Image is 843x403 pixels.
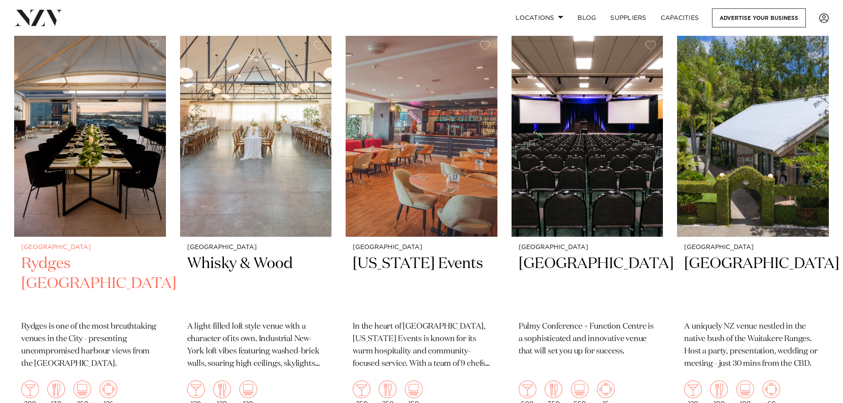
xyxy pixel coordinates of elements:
[736,380,754,398] img: theatre.png
[684,321,822,370] p: A uniquely NZ venue nestled in the native bush of the Waitakere Ranges. Host a party, presentatio...
[519,380,536,398] img: cocktail.png
[684,244,822,251] small: [GEOGRAPHIC_DATA]
[14,10,62,26] img: nzv-logo.png
[353,380,370,398] img: cocktail.png
[100,380,117,398] img: meeting.png
[762,380,780,398] img: meeting.png
[353,254,490,314] h2: [US_STATE] Events
[519,254,656,314] h2: [GEOGRAPHIC_DATA]
[571,380,589,398] img: theatre.png
[603,8,653,27] a: SUPPLIERS
[47,380,65,398] img: dining.png
[21,244,159,251] small: [GEOGRAPHIC_DATA]
[710,380,728,398] img: dining.png
[570,8,603,27] a: BLOG
[187,321,325,370] p: A light-filled loft style venue with a character of its own. Industrial New-York loft vibes featu...
[187,380,205,398] img: cocktail.png
[21,380,39,398] img: cocktail.png
[353,321,490,370] p: In the heart of [GEOGRAPHIC_DATA], [US_STATE] Events is known for its warm hospitality and commun...
[21,254,159,314] h2: Rydges [GEOGRAPHIC_DATA]
[21,321,159,370] p: Rydges is one of the most breathtaking venues in the City - presenting uncompromised harbour view...
[213,380,231,398] img: dining.png
[654,8,706,27] a: Capacities
[508,8,570,27] a: Locations
[597,380,615,398] img: meeting.png
[353,244,490,251] small: [GEOGRAPHIC_DATA]
[405,380,423,398] img: theatre.png
[684,380,702,398] img: cocktail.png
[519,321,656,358] p: Palmy Conference + Function Centre is a sophisticated and innovative venue that will set you up f...
[684,254,822,314] h2: [GEOGRAPHIC_DATA]
[519,244,656,251] small: [GEOGRAPHIC_DATA]
[187,254,325,314] h2: Whisky & Wood
[379,380,396,398] img: dining.png
[346,34,497,237] img: Dining area at Texas Events in Auckland
[239,380,257,398] img: theatre.png
[73,380,91,398] img: theatre.png
[712,8,806,27] a: Advertise your business
[187,244,325,251] small: [GEOGRAPHIC_DATA]
[545,380,562,398] img: dining.png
